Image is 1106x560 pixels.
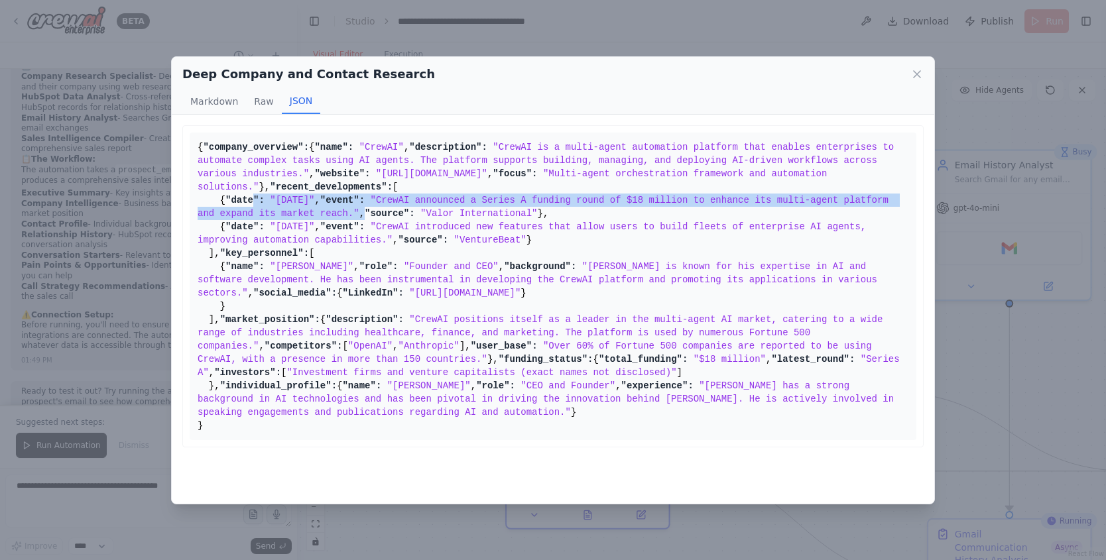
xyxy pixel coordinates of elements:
span: "website": [314,168,370,179]
span: "CrewAI is a multi-agent automation platform that enables enterprises to automate complex tasks u... [198,142,900,179]
button: Markdown [182,89,246,114]
span: "VentureBeat" [454,235,526,245]
span: "Multi-agent orchestration framework and automation solutions." [198,168,833,192]
span: "[PERSON_NAME]" [270,261,353,272]
span: "[URL][DOMAIN_NAME]" [409,288,521,298]
button: Raw [246,89,281,114]
span: "focus": [493,168,537,179]
span: "CEO and Founder" [521,380,615,391]
span: "name": [225,261,265,272]
span: "source": [365,208,415,219]
span: "[PERSON_NAME] is known for his expertise in AI and software development. He has been instrumenta... [198,261,883,298]
span: "role": [476,380,515,391]
span: "[PERSON_NAME] has a strong background in AI technologies and has been pivotal in driving the inn... [198,380,900,418]
button: JSON [282,89,321,114]
span: "event": [320,221,365,232]
span: "OpenAI" [348,341,393,351]
span: "latest_round": [771,354,855,364]
span: "name": [314,142,353,152]
h2: Deep Company and Contact Research [182,65,435,84]
span: "investors": [214,367,281,378]
span: "Anthropic" [398,341,459,351]
span: "Series A" [198,354,905,378]
span: "description": [409,142,487,152]
span: "[PERSON_NAME]" [387,380,471,391]
span: "source": [398,235,448,245]
span: "date": [225,221,265,232]
span: "[DATE]" [270,195,314,205]
span: "[URL][DOMAIN_NAME]" [376,168,487,179]
span: "role": [359,261,399,272]
span: "key_personnel": [220,248,309,258]
span: "CrewAI announced a Series A funding round of $18 million to enhance its multi-agent platform and... [198,195,894,219]
span: "name": [342,380,381,391]
span: "individual_profile": [220,380,337,391]
span: "user_base": [471,341,538,351]
span: "market_position": [220,314,320,325]
span: "event": [320,195,365,205]
span: "experience": [621,380,694,391]
span: "$18 million" [694,354,766,364]
span: "CrewAI positions itself as a leader in the multi-agent AI market, catering to a wide range of in... [198,314,889,351]
pre: { { , , , }, [ { , , }, { , , } ], [ { , , , { } } ], { , [ , ], }, { , , [ ] }, { , , } } [190,133,916,440]
span: "Over 60% of Fortune 500 companies are reported to be using CrewAI, with a presence in more than ... [198,341,877,364]
span: "recent_developments": [270,182,393,192]
span: "Founder and CEO" [404,261,499,272]
span: "background": [504,261,576,272]
span: "Valor International" [420,208,537,219]
span: "[DATE]" [270,221,314,232]
span: "description": [326,314,404,325]
span: "funding_status": [499,354,593,364]
span: "CrewAI" [359,142,404,152]
span: "date": [225,195,265,205]
span: "LinkedIn": [342,288,403,298]
span: "total_funding": [599,354,688,364]
span: "social_media": [253,288,337,298]
span: "CrewAI introduced new features that allow users to build fleets of enterprise AI agents, improvi... [198,221,872,245]
span: "company_overview": [203,142,309,152]
span: "competitors": [265,341,343,351]
span: "Investment firms and venture capitalists (exact names not disclosed)" [286,367,676,378]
